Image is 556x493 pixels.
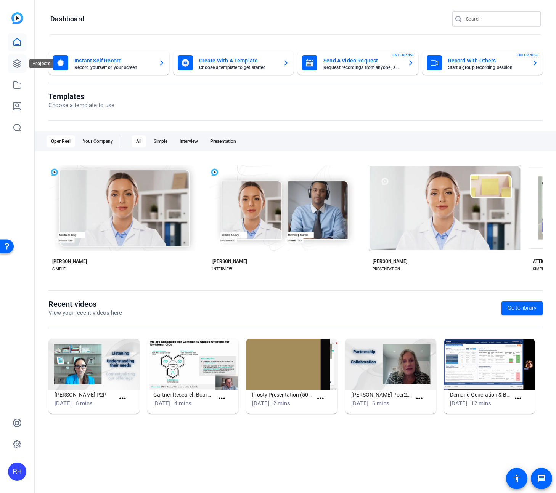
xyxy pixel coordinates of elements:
[48,51,169,75] button: Instant Self RecordRecord yourself or your screen
[517,52,539,58] span: ENTERPRISE
[217,394,227,403] mat-icon: more_horiz
[175,135,202,147] div: Interview
[415,394,424,403] mat-icon: more_horiz
[533,258,551,264] div: ATTICUS
[513,394,523,403] mat-icon: more_horiz
[48,92,114,101] h1: Templates
[252,400,269,407] span: [DATE]
[450,390,510,399] h1: Demand Generation & Building Pipeline Video
[206,135,241,147] div: Presentation
[512,474,521,483] mat-icon: accessibility
[345,339,436,390] img: Tracy Orr Peer2Peer
[74,65,153,70] mat-card-subtitle: Record yourself or your screen
[55,400,72,407] span: [DATE]
[48,299,122,309] h1: Recent videos
[351,400,368,407] span: [DATE]
[147,339,238,390] img: Gartner Research Board: DCIO Product Update
[297,51,418,75] button: Send A Video RequestRequest recordings from anyone, anywhereENTERPRISE
[48,309,122,317] p: View your recent videos here
[55,390,115,399] h1: [PERSON_NAME] P2P
[199,56,277,65] mat-card-title: Create With A Template
[52,266,66,272] div: SIMPLE
[50,14,84,24] h1: Dashboard
[76,400,93,407] span: 6 mins
[29,59,53,68] div: Projects
[323,56,402,65] mat-card-title: Send A Video Request
[132,135,146,147] div: All
[373,266,400,272] div: PRESENTATION
[212,266,232,272] div: INTERVIEW
[323,65,402,70] mat-card-subtitle: Request recordings from anyone, anywhere
[450,400,467,407] span: [DATE]
[252,390,312,399] h1: Frosty Presentation (50466)
[444,339,535,390] img: Demand Generation & Building Pipeline Video
[316,394,325,403] mat-icon: more_horiz
[173,51,294,75] button: Create With A TemplateChoose a template to get started
[508,304,537,312] span: Go to library
[153,400,170,407] span: [DATE]
[537,474,546,483] mat-icon: message
[149,135,172,147] div: Simple
[466,14,535,24] input: Search
[78,135,117,147] div: Your Company
[471,400,491,407] span: 12 mins
[8,463,26,481] div: RH
[392,52,415,58] span: ENTERPRISE
[422,51,543,75] button: Record With OthersStart a group recording sessionENTERPRISE
[448,65,526,70] mat-card-subtitle: Start a group recording session
[174,400,191,407] span: 4 mins
[11,12,23,24] img: blue-gradient.svg
[212,258,247,264] div: [PERSON_NAME]
[199,65,277,70] mat-card-subtitle: Choose a template to get started
[48,339,140,390] img: Christie Dziubek P2P
[533,266,546,272] div: SIMPLE
[246,339,337,390] img: Frosty Presentation (50466)
[351,390,411,399] h1: [PERSON_NAME] Peer2Peer
[372,400,389,407] span: 6 mins
[74,56,153,65] mat-card-title: Instant Self Record
[47,135,75,147] div: OpenReel
[448,56,526,65] mat-card-title: Record With Others
[273,400,290,407] span: 2 mins
[52,258,87,264] div: [PERSON_NAME]
[153,390,214,399] h1: Gartner Research Board: DCIO Product Update
[118,394,127,403] mat-icon: more_horiz
[48,101,114,110] p: Choose a template to use
[501,301,543,315] a: Go to library
[373,258,407,264] div: [PERSON_NAME]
